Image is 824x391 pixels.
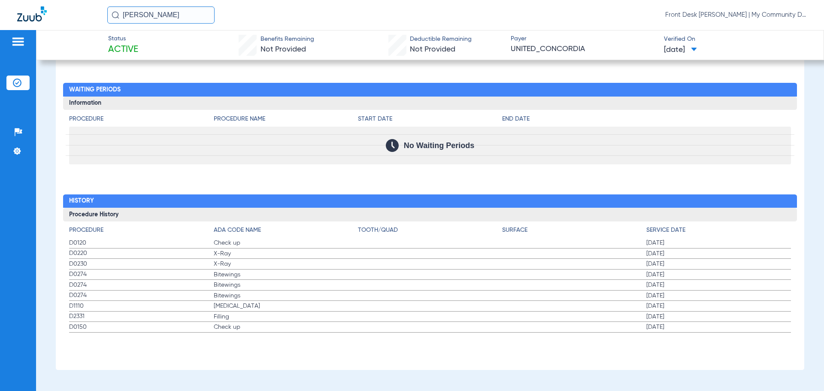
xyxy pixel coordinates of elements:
h2: History [63,194,797,208]
span: Bitewings [214,270,358,279]
h4: End Date [502,115,791,124]
h4: Start Date [358,115,502,124]
h3: Information [63,97,797,110]
span: [DATE] [646,260,791,268]
h4: ADA Code Name [214,226,358,235]
h4: Procedure [69,226,213,235]
span: Bitewings [214,291,358,300]
span: Not Provided [410,45,455,53]
app-breakdown-title: Procedure [69,115,213,127]
span: X-Ray [214,249,358,258]
h4: Procedure [69,115,213,124]
span: Deductible Remaining [410,35,472,44]
img: Calendar [386,139,399,152]
h4: Surface [502,226,646,235]
span: UNITED_CONCORDIA [511,44,657,55]
app-breakdown-title: Start Date [358,115,502,127]
span: [DATE] [664,45,697,55]
input: Search for patients [107,6,215,24]
app-breakdown-title: Procedure Name [214,115,358,127]
span: D0274 [69,281,213,290]
app-breakdown-title: Procedure [69,226,213,238]
span: Bitewings [214,281,358,289]
span: Status [108,34,138,43]
span: [DATE] [646,239,791,247]
span: D0274 [69,291,213,300]
span: D0120 [69,239,213,248]
span: Filling [214,312,358,321]
span: [DATE] [646,323,791,331]
span: [DATE] [646,281,791,289]
span: [DATE] [646,312,791,321]
span: [DATE] [646,249,791,258]
img: Zuub Logo [17,6,47,21]
span: D0274 [69,270,213,279]
span: D1110 [69,302,213,311]
span: Check up [214,323,358,331]
span: Active [108,44,138,56]
app-breakdown-title: Service Date [646,226,791,238]
span: D2331 [69,312,213,321]
span: D0150 [69,323,213,332]
img: Search Icon [112,11,119,19]
span: D0230 [69,260,213,269]
h4: Tooth/Quad [358,226,502,235]
h4: Service Date [646,226,791,235]
span: X-Ray [214,260,358,268]
span: [MEDICAL_DATA] [214,302,358,310]
span: Check up [214,239,358,247]
app-breakdown-title: Tooth/Quad [358,226,502,238]
iframe: Chat Widget [781,350,824,391]
span: Verified On [664,35,810,44]
img: hamburger-icon [11,36,25,47]
app-breakdown-title: ADA Code Name [214,226,358,238]
h3: Procedure History [63,208,797,221]
span: [DATE] [646,291,791,300]
app-breakdown-title: End Date [502,115,791,127]
span: No Waiting Periods [404,141,474,150]
span: D0220 [69,249,213,258]
h4: Procedure Name [214,115,358,124]
span: [DATE] [646,270,791,279]
span: Not Provided [261,45,306,53]
span: Front Desk [PERSON_NAME] | My Community Dental Centers [665,11,807,19]
app-breakdown-title: Surface [502,226,646,238]
span: [DATE] [646,302,791,310]
span: Benefits Remaining [261,35,314,44]
h2: Waiting Periods [63,83,797,97]
span: Payer [511,34,657,43]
